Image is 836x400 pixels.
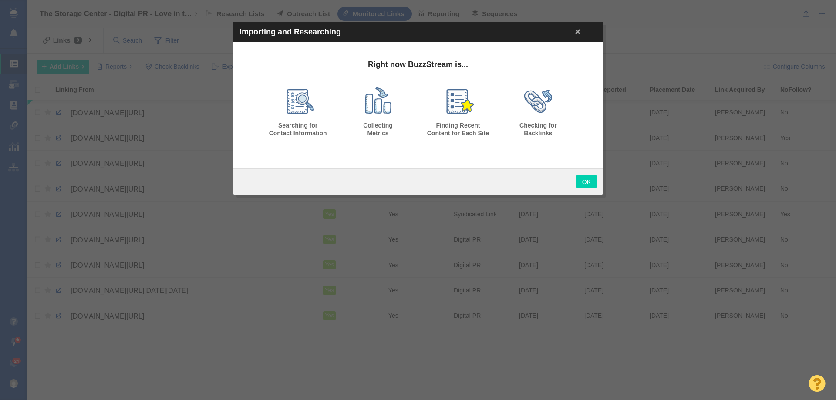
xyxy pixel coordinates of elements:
[576,175,597,188] a: OK
[362,87,394,115] img: icon_metrics.png
[239,24,581,40] h3: Importing and Researching
[259,87,337,137] div: Searching for Contact Information
[282,87,314,115] img: icon_searching.png
[339,87,417,137] div: Collecting Metrics
[499,87,577,137] div: Checking for Backlinks
[575,27,581,37] a: ×
[239,57,597,72] h3: Right now BuzzStream is...
[522,87,554,115] img: icon_backlinkcheck.png
[442,87,474,115] img: icon_getcontent.png
[419,87,497,137] div: Finding Recent Content for Each Site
